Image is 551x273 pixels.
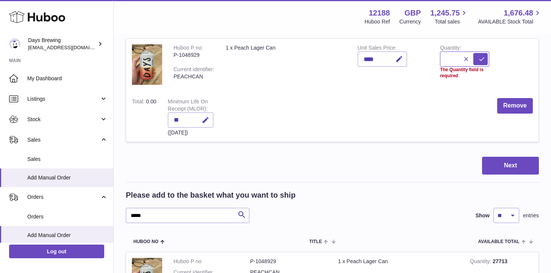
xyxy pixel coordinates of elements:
[478,239,520,244] span: AVAILABLE Total
[126,190,296,200] h2: Please add to the basket what you want to ship
[174,66,214,74] div: Current identifier
[174,51,214,59] div: P-1048929
[476,212,490,219] label: Show
[369,8,390,18] strong: 12188
[478,18,542,25] span: AVAILABLE Stock Total
[250,258,327,265] dd: P-1048929
[27,174,108,181] span: Add Manual Order
[27,156,108,163] span: Sales
[478,8,542,25] a: 1,676.48 AVAILABLE Stock Total
[27,136,100,144] span: Sales
[174,258,250,265] dt: Huboo P no
[27,232,108,239] span: Add Manual Order
[358,45,397,53] label: Unit Sales Price
[27,116,100,123] span: Stock
[523,212,539,219] span: entries
[404,8,421,18] strong: GBP
[27,95,100,103] span: Listings
[440,45,461,53] label: Quantity
[28,37,96,51] div: Days Brewing
[174,45,203,53] div: Huboo P no
[9,245,104,258] a: Log out
[497,98,533,114] button: Remove
[27,213,108,220] span: Orders
[309,239,322,244] span: Title
[482,157,539,175] button: Next
[430,8,469,25] a: 1,245.75 Total sales
[133,239,158,244] span: Huboo no
[168,98,208,114] label: Minimum Life On Receipt (MLOR)
[440,67,489,79] div: The Quantity field is required
[470,258,493,266] strong: Quantity
[174,73,214,80] div: PEACHCAN
[435,18,468,25] span: Total sales
[28,44,111,50] span: [EMAIL_ADDRESS][DOMAIN_NAME]
[9,38,20,50] img: helena@daysbrewing.com
[132,98,146,106] label: Total
[399,18,421,25] div: Currency
[27,193,100,201] span: Orders
[430,8,460,18] span: 1,245.75
[365,18,390,25] div: Huboo Ref
[146,98,156,105] span: 0.00
[220,39,352,92] td: 1 x Peach Lager Can
[168,129,213,136] div: ([DATE])
[504,8,533,18] span: 1,676.48
[132,44,162,85] img: 1 x Peach Lager Can
[27,75,108,82] span: My Dashboard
